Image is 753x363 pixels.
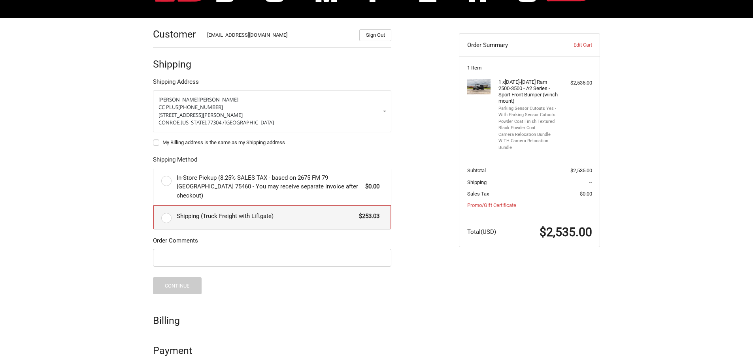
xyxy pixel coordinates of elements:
[159,111,243,118] span: [STREET_ADDRESS][PERSON_NAME]
[498,79,559,105] h4: 1 x [DATE]-[DATE] Ram 2500-3500 - A2 Series - Sport Front Bumper (winch mount)
[153,236,198,249] legend: Order Comments
[498,118,559,132] li: Powder Coat Finish Textured Black Powder Coat
[159,119,181,126] span: CONROE,
[153,344,199,357] h2: Payment
[467,179,487,185] span: Shipping
[467,167,486,173] span: Subtotal
[713,325,753,363] iframe: Chat Widget
[467,191,489,197] span: Sales Tax
[467,202,516,208] a: Promo/Gift Certificate
[208,119,225,126] span: 77304 /
[355,212,379,221] span: $253.03
[580,191,592,197] span: $0.00
[153,77,199,90] legend: Shipping Address
[153,139,391,146] label: My Billing address is the same as my Shipping address
[153,90,391,132] a: Enter or select a different address
[359,29,391,41] button: Sign Out
[181,119,208,126] span: [US_STATE],
[207,31,352,41] div: [EMAIL_ADDRESS][DOMAIN_NAME]
[177,173,362,200] span: In-Store Pickup (8.25% SALES TAX - based on 2675 FM 79 [GEOGRAPHIC_DATA] 75460 - You may receive ...
[498,132,559,151] li: Camera Relocation Bundle WITH Camera Relocation Bundle
[553,41,592,49] a: Edit Cart
[198,96,238,103] span: [PERSON_NAME]
[589,179,592,185] span: --
[561,79,592,87] div: $2,535.00
[361,182,379,191] span: $0.00
[153,277,202,294] button: Continue
[225,119,274,126] span: [GEOGRAPHIC_DATA]
[159,103,178,111] span: CC PLUS
[467,228,496,235] span: Total (USD)
[153,314,199,327] h2: Billing
[153,58,199,70] h2: Shipping
[153,28,199,40] h2: Customer
[467,65,592,71] h3: 1 Item
[177,212,355,221] span: Shipping (Truck Freight with Liftgate)
[498,105,559,118] li: Parking Sensor Cutouts Yes - With Parking Sensor Cutouts
[570,167,592,173] span: $2,535.00
[153,155,197,168] legend: Shipping Method
[467,41,553,49] h3: Order Summary
[159,96,198,103] span: [PERSON_NAME]
[178,103,223,111] span: [PHONE_NUMBER]
[540,225,592,239] span: $2,535.00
